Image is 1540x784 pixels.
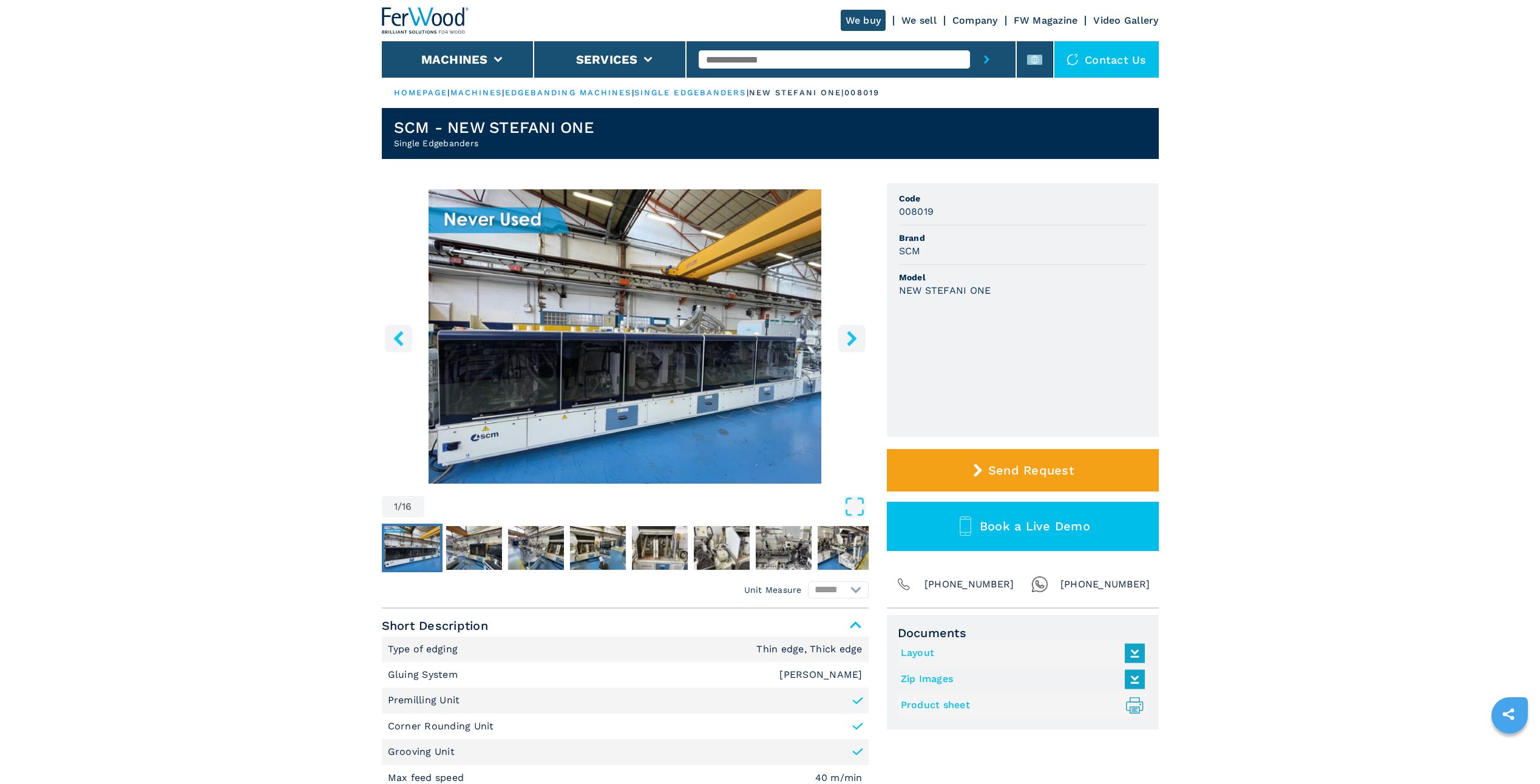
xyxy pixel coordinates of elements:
a: HOMEPAGE [394,88,448,97]
h3: NEW STEFANI ONE [899,283,991,297]
span: 1 [394,502,398,512]
img: Whatsapp [1031,576,1048,593]
button: Go to Slide 4 [568,524,628,572]
span: | [447,88,450,97]
img: f8a941216ec6b03123a9ea1262517f18 [818,526,873,570]
button: submit-button [970,41,1003,78]
img: 52981fb1ee67daf14a42a0d2783ae416 [446,526,502,570]
p: Premilling Unit [388,694,460,707]
p: 008019 [844,87,880,98]
span: Book a Live Demo [980,519,1090,533]
button: Send Request [887,449,1159,492]
img: Contact us [1067,53,1079,66]
div: Go to Slide 1 [382,189,869,484]
span: / [398,502,402,512]
nav: Thumbnail Navigation [382,524,869,572]
p: new stefani one | [749,87,845,98]
button: Go to Slide 5 [629,524,690,572]
a: We sell [901,15,937,26]
button: Go to Slide 3 [506,524,566,572]
img: Phone [895,576,912,593]
button: Open Fullscreen [427,496,866,518]
img: 3cf9faf07b32017add96ab5d67ee8191 [384,526,440,570]
a: Video Gallery [1093,15,1158,26]
a: sharethis [1493,699,1524,729]
em: [PERSON_NAME] [779,670,862,680]
img: 28f3ce6e5441830d34bbf492df91dd66 [756,526,812,570]
button: Go to Slide 1 [382,524,443,572]
a: Layout [901,643,1139,663]
h3: SCM [899,244,921,258]
span: Documents [898,626,1148,640]
button: Machines [421,52,488,67]
button: right-button [838,325,866,352]
p: Corner Rounding Unit [388,720,494,733]
button: Go to Slide 2 [444,524,504,572]
em: Thin edge, Thick edge [756,644,862,654]
button: Services [576,52,638,67]
span: | [502,88,504,97]
span: [PHONE_NUMBER] [924,576,1014,593]
img: Single Edgebanders SCM NEW STEFANI ONE [382,189,869,484]
button: Book a Live Demo [887,502,1159,551]
a: Zip Images [901,669,1139,689]
img: 756f7bddafe69397f8cf7fa1ceecd91c [694,526,750,570]
span: Brand [899,232,1147,244]
a: Product sheet [901,695,1139,715]
span: Code [899,192,1147,204]
p: Gluing System [388,668,461,681]
button: Go to Slide 6 [691,524,752,572]
em: Unit Measure [744,584,802,596]
a: Company [952,15,998,26]
span: Short Description [382,615,869,637]
h1: SCM - NEW STEFANI ONE [394,118,594,137]
h3: 008019 [899,204,934,218]
p: Type of edging [388,643,461,656]
a: edgebanding machines [505,88,632,97]
span: [PHONE_NUMBER] [1060,576,1150,593]
button: Go to Slide 8 [815,524,876,572]
a: machines [450,88,503,97]
a: We buy [841,10,886,31]
img: 3d377829833516d53bc5711926a1e11c [570,526,626,570]
span: | [747,88,749,97]
span: Model [899,271,1147,283]
a: FW Magazine [1014,15,1078,26]
button: left-button [385,325,412,352]
a: single edgebanders [634,88,747,97]
em: 40 m/min [815,773,863,783]
span: Send Request [988,463,1074,478]
h2: Single Edgebanders [394,137,594,149]
img: Ferwood [382,7,469,34]
img: bd5f73943ebb36e7728e6139dcf79e83 [632,526,688,570]
p: Grooving Unit [388,745,455,759]
img: 27940ca1e7cc3ba766a83615fd7b37db [508,526,564,570]
span: 16 [402,502,412,512]
span: | [632,88,634,97]
button: Go to Slide 7 [753,524,814,572]
div: Contact us [1054,41,1159,78]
